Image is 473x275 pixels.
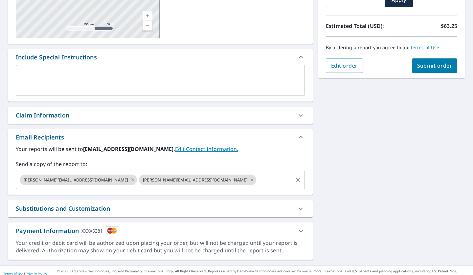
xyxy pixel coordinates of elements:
span: [PERSON_NAME][EMAIL_ADDRESS][DOMAIN_NAME] [139,177,251,183]
p: Estimated Total (USD): [326,22,392,30]
div: Your credit or debit card will be authorized upon placing your order, but will not be charged unt... [16,239,305,254]
span: [PERSON_NAME][EMAIL_ADDRESS][DOMAIN_NAME] [20,177,132,183]
div: [PERSON_NAME][EMAIL_ADDRESS][DOMAIN_NAME] [20,175,137,185]
label: Send a copy of the report to: [16,160,305,168]
span: Submit order [417,62,452,69]
label: Your reports will be sent to [16,145,305,153]
div: XXXX5381 [81,226,103,235]
div: [PERSON_NAME][EMAIL_ADDRESS][DOMAIN_NAME] [139,175,256,185]
a: Current Level 17, Zoom In [143,11,152,21]
div: Include Special Instructions [16,53,97,62]
div: Substitutions and Customization [16,204,110,213]
button: Submit order [412,58,458,73]
div: Include Special Instructions [8,49,313,65]
div: Claim Information [16,111,69,120]
div: Payment InformationXXXX5381cardImage [8,222,313,239]
div: Email Recipients [16,133,64,142]
div: Email Recipients [8,129,313,145]
p: $63.25 [441,22,457,30]
span: Edit order [331,62,358,69]
b: [EMAIL_ADDRESS][DOMAIN_NAME]. [83,145,175,153]
a: Current Level 17, Zoom Out [143,21,152,31]
a: Terms of Use [410,44,439,51]
button: Clear [293,175,303,184]
a: EditContactInfo [175,145,238,153]
p: By ordering a report you agree to our [326,45,457,51]
div: Payment Information [16,226,118,235]
div: Claim Information [8,107,313,124]
button: Edit order [326,58,363,73]
img: cardImage [106,226,118,235]
div: Substitutions and Customization [8,200,313,217]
